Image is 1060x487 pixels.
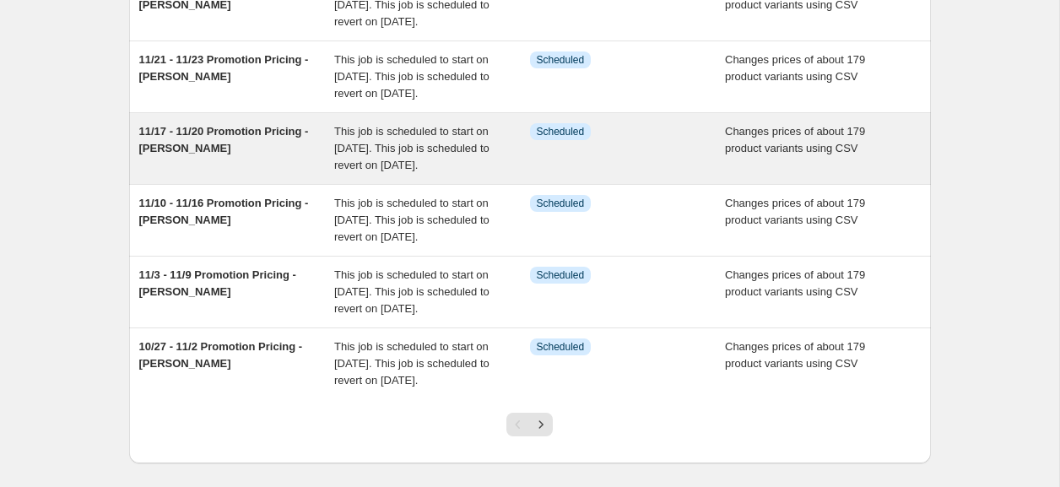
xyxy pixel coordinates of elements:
span: 11/3 - 11/9 Promotion Pricing - [PERSON_NAME] [139,268,296,298]
span: This job is scheduled to start on [DATE]. This job is scheduled to revert on [DATE]. [334,125,489,171]
nav: Pagination [506,413,553,436]
span: Changes prices of about 179 product variants using CSV [725,340,865,370]
span: 11/10 - 11/16 Promotion Pricing - [PERSON_NAME] [139,197,309,226]
span: This job is scheduled to start on [DATE]. This job is scheduled to revert on [DATE]. [334,197,489,243]
span: Changes prices of about 179 product variants using CSV [725,53,865,83]
span: This job is scheduled to start on [DATE]. This job is scheduled to revert on [DATE]. [334,340,489,387]
span: Scheduled [537,268,585,282]
span: This job is scheduled to start on [DATE]. This job is scheduled to revert on [DATE]. [334,53,489,100]
button: Next [529,413,553,436]
span: 10/27 - 11/2 Promotion Pricing - [PERSON_NAME] [139,340,303,370]
span: Scheduled [537,53,585,67]
span: 11/21 - 11/23 Promotion Pricing - [PERSON_NAME] [139,53,309,83]
span: 11/17 - 11/20 Promotion Pricing - [PERSON_NAME] [139,125,309,154]
span: Changes prices of about 179 product variants using CSV [725,197,865,226]
span: Changes prices of about 179 product variants using CSV [725,268,865,298]
span: Changes prices of about 179 product variants using CSV [725,125,865,154]
span: Scheduled [537,197,585,210]
span: Scheduled [537,125,585,138]
span: This job is scheduled to start on [DATE]. This job is scheduled to revert on [DATE]. [334,268,489,315]
span: Scheduled [537,340,585,354]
